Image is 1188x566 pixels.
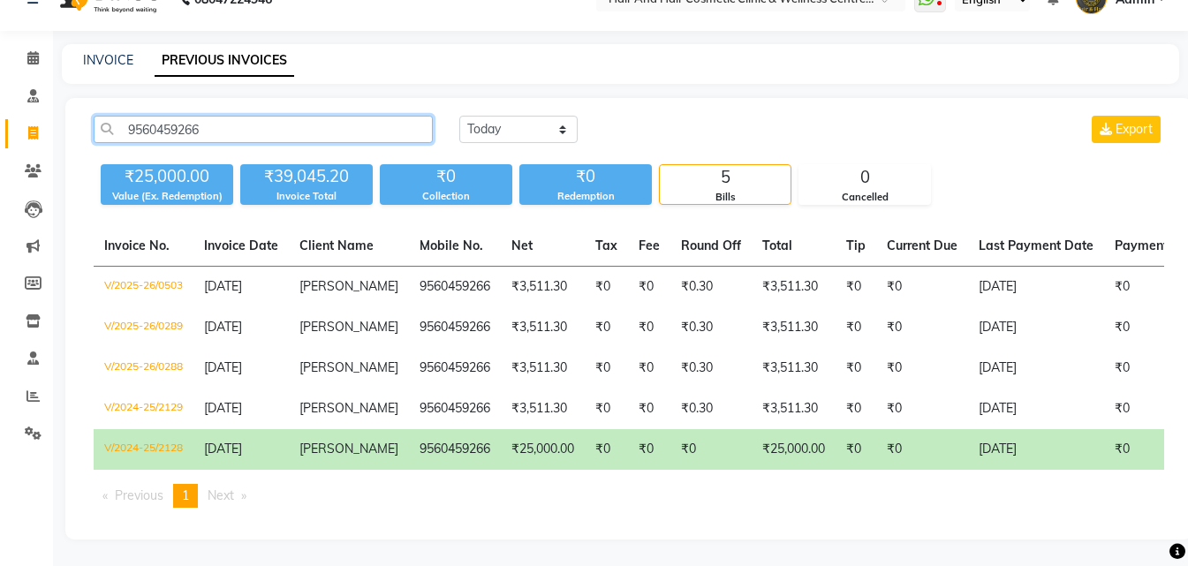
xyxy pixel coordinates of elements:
[660,165,791,190] div: 5
[380,164,512,189] div: ₹0
[94,389,193,429] td: V/2024-25/2129
[595,238,617,253] span: Tax
[204,319,242,335] span: [DATE]
[501,389,585,429] td: ₹3,511.30
[585,348,628,389] td: ₹0
[299,319,398,335] span: [PERSON_NAME]
[752,389,836,429] td: ₹3,511.30
[409,307,501,348] td: 9560459266
[83,52,133,68] a: INVOICE
[204,441,242,457] span: [DATE]
[752,348,836,389] td: ₹3,511.30
[299,359,398,375] span: [PERSON_NAME]
[968,307,1104,348] td: [DATE]
[501,267,585,308] td: ₹3,511.30
[299,278,398,294] span: [PERSON_NAME]
[968,429,1104,470] td: [DATE]
[670,267,752,308] td: ₹0.30
[409,429,501,470] td: 9560459266
[968,267,1104,308] td: [DATE]
[240,164,373,189] div: ₹39,045.20
[799,190,930,205] div: Cancelled
[519,164,652,189] div: ₹0
[1092,116,1161,143] button: Export
[876,267,968,308] td: ₹0
[628,267,670,308] td: ₹0
[94,116,433,143] input: Search by Name/Mobile/Email/Invoice No
[204,359,242,375] span: [DATE]
[752,267,836,308] td: ₹3,511.30
[846,238,866,253] span: Tip
[94,307,193,348] td: V/2025-26/0289
[204,400,242,416] span: [DATE]
[94,429,193,470] td: V/2024-25/2128
[94,267,193,308] td: V/2025-26/0503
[876,429,968,470] td: ₹0
[836,389,876,429] td: ₹0
[585,307,628,348] td: ₹0
[94,484,1164,508] nav: Pagination
[155,45,294,77] a: PREVIOUS INVOICES
[409,348,501,389] td: 9560459266
[836,267,876,308] td: ₹0
[409,267,501,308] td: 9560459266
[836,348,876,389] td: ₹0
[670,307,752,348] td: ₹0.30
[670,429,752,470] td: ₹0
[585,429,628,470] td: ₹0
[204,278,242,294] span: [DATE]
[240,189,373,204] div: Invoice Total
[628,389,670,429] td: ₹0
[968,348,1104,389] td: [DATE]
[204,238,278,253] span: Invoice Date
[762,238,792,253] span: Total
[670,389,752,429] td: ₹0.30
[299,400,398,416] span: [PERSON_NAME]
[876,307,968,348] td: ₹0
[660,190,791,205] div: Bills
[799,165,930,190] div: 0
[1116,121,1153,137] span: Export
[876,389,968,429] td: ₹0
[94,348,193,389] td: V/2025-26/0288
[420,238,483,253] span: Mobile No.
[380,189,512,204] div: Collection
[409,389,501,429] td: 9560459266
[101,164,233,189] div: ₹25,000.00
[585,389,628,429] td: ₹0
[639,238,660,253] span: Fee
[836,429,876,470] td: ₹0
[752,429,836,470] td: ₹25,000.00
[979,238,1093,253] span: Last Payment Date
[681,238,741,253] span: Round Off
[501,348,585,389] td: ₹3,511.30
[104,238,170,253] span: Invoice No.
[887,238,957,253] span: Current Due
[511,238,533,253] span: Net
[182,487,189,503] span: 1
[836,307,876,348] td: ₹0
[101,189,233,204] div: Value (Ex. Redemption)
[519,189,652,204] div: Redemption
[628,429,670,470] td: ₹0
[501,307,585,348] td: ₹3,511.30
[501,429,585,470] td: ₹25,000.00
[628,307,670,348] td: ₹0
[208,487,234,503] span: Next
[115,487,163,503] span: Previous
[968,389,1104,429] td: [DATE]
[876,348,968,389] td: ₹0
[752,307,836,348] td: ₹3,511.30
[299,238,374,253] span: Client Name
[299,441,398,457] span: [PERSON_NAME]
[628,348,670,389] td: ₹0
[585,267,628,308] td: ₹0
[670,348,752,389] td: ₹0.30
